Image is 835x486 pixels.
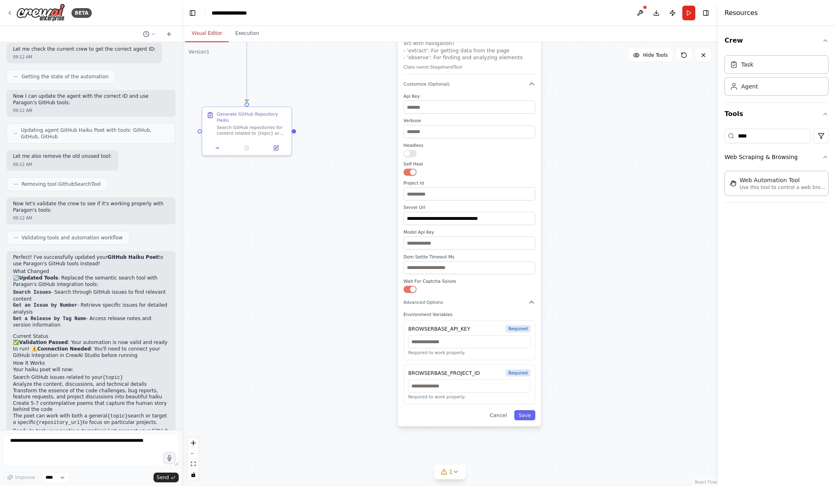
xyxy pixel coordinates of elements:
[514,410,535,420] button: Save
[404,299,535,306] button: Advanced Options
[740,184,829,191] p: Use this tool to control a web browser and interact with websites using natural language. Capabil...
[264,144,288,152] button: Open in side panel
[13,316,86,322] code: Get a Release by Tag Name
[13,374,169,381] li: Search GitHub issues related to your
[13,54,156,60] div: 09:12 AM
[13,275,169,288] p: 🔄 : Replaced the semantic search tool with Paragon's GitHub integration tools:
[243,21,251,102] g: Edge from ff25208e-5f4a-4090-88bc-f0880d8f34f5 to 25126a56-3598-48d7-a226-76275878cf34
[628,49,673,62] button: Hide Tools
[13,290,51,295] code: Search Issues
[13,108,169,114] div: 09:12 AM
[404,81,450,87] span: Customize (Optional)
[13,93,169,106] p: Now I can update the agent with the correct ID and use Paragon's GitHub tools:
[188,469,199,480] button: toggle interactivity
[107,413,128,419] code: {topic}
[13,303,77,308] code: Get an Issue by Number
[102,375,123,381] code: {topic}
[408,394,530,400] p: Required to work properly.
[188,459,199,469] button: fit view
[13,161,112,168] div: 09:12 AM
[13,215,169,221] div: 09:12 AM
[404,205,535,211] label: Server Url
[185,25,229,42] button: Visual Editor
[108,254,158,260] strong: GitHub Haiku Poet
[217,125,287,136] div: Search GitHub repositories for content related to {topic} or {repository_url}. Read through the c...
[13,46,156,53] p: Let me check the current crew to get the correct agent ID:
[740,176,829,184] div: Web Automation Tool
[13,316,169,329] li: - Access release notes and version information
[13,302,169,315] li: - Retrieve specific issues for detailed analysis
[435,464,466,480] button: 1
[13,360,169,367] h2: How It Works
[725,146,829,168] button: Web Scraping & Browsing
[725,125,829,209] div: Tools
[157,474,169,481] span: Send
[408,350,530,355] p: Required to work properly.
[15,474,35,481] span: Improve
[506,369,531,376] span: Required
[19,340,68,345] strong: Validation Passed
[19,275,58,281] strong: Updated Tools
[13,400,169,413] li: Create 5-7 contemplative poems that capture the human story behind the code
[404,142,535,148] label: Headless
[404,93,535,99] label: Api Key
[643,52,668,58] span: Hide Tools
[229,25,266,42] button: Execution
[13,201,169,213] p: Now let's validate the crew to see if it's working properly with Paragon's tools:
[695,480,717,484] a: React Flow attribution
[408,369,480,376] div: BROWSERBASE_PROJECT_ID
[725,103,829,125] button: Tools
[13,333,169,340] h2: Current Status
[730,180,736,187] img: StagehandTool
[13,340,169,359] p: ✅ : Your automation is now valid and ready to run! ⚠️ : You'll need to connect your GitHub integr...
[404,254,535,260] label: Dom Settle Timeout Ms
[13,254,169,267] p: Perfect! I've successfully updated your to use Paragon's GitHub tools instead!
[140,29,159,39] button: Switch to previous chat
[231,144,262,152] button: No output available
[13,381,169,388] li: Analyze the content, discussions, and technical details
[36,420,83,426] code: {repository_url}
[404,312,535,318] label: Environment Variables
[725,52,829,102] div: Crew
[404,299,443,305] span: Advanced Options
[13,289,169,302] li: - Search through GitHub issues to find relevant content
[741,82,758,90] div: Agent
[408,325,470,332] div: BROWSERBASE_API_KEY
[22,234,123,241] span: Validating tools and automation workflow
[485,410,511,420] button: Cancel
[13,413,169,426] p: The poet can work with both a general search or target a specific to focus on particular projects.
[13,388,169,400] li: Transform the essence of the code challenges, bug reports, feature requests, and project discussi...
[13,153,112,160] p: Let me also remove the old unused tool:
[217,112,287,123] div: Generate GitHub Repository Haiku
[188,438,199,480] div: React Flow controls
[188,438,199,448] button: zoom in
[162,29,175,39] button: Start a new chat
[404,161,535,167] label: Self Heal
[22,73,108,80] span: Getting the state of the automation
[404,64,535,70] p: Class name: StagehandTool
[741,60,753,69] div: Task
[212,9,261,17] nav: breadcrumb
[404,180,535,186] label: Project Id
[700,7,712,19] button: Hide right sidebar
[404,229,535,235] label: Model Api Key
[187,7,198,19] button: Hide left sidebar
[71,8,92,18] div: BETA
[163,452,175,464] button: Click to speak your automation idea
[404,118,535,124] label: Verbose
[201,106,292,156] div: Generate GitHub Repository HaikuSearch GitHub repositories for content related to {topic} or {rep...
[725,29,829,52] button: Crew
[16,4,65,22] img: Logo
[725,8,758,18] h4: Resources
[154,473,179,482] button: Send
[22,181,101,187] span: Removing tool GithubSearchTool
[13,269,169,275] h2: What Changed
[725,168,829,202] div: Web Scraping & Browsing
[506,325,531,332] span: Required
[188,49,210,55] div: Version 1
[188,448,199,459] button: zoom out
[37,346,91,352] strong: Connection Needed
[449,468,453,476] span: 1
[3,472,39,483] button: Improve
[13,428,169,447] p: Ready to test your poetic automation! Just connect your GitHub account and you'll be transforming...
